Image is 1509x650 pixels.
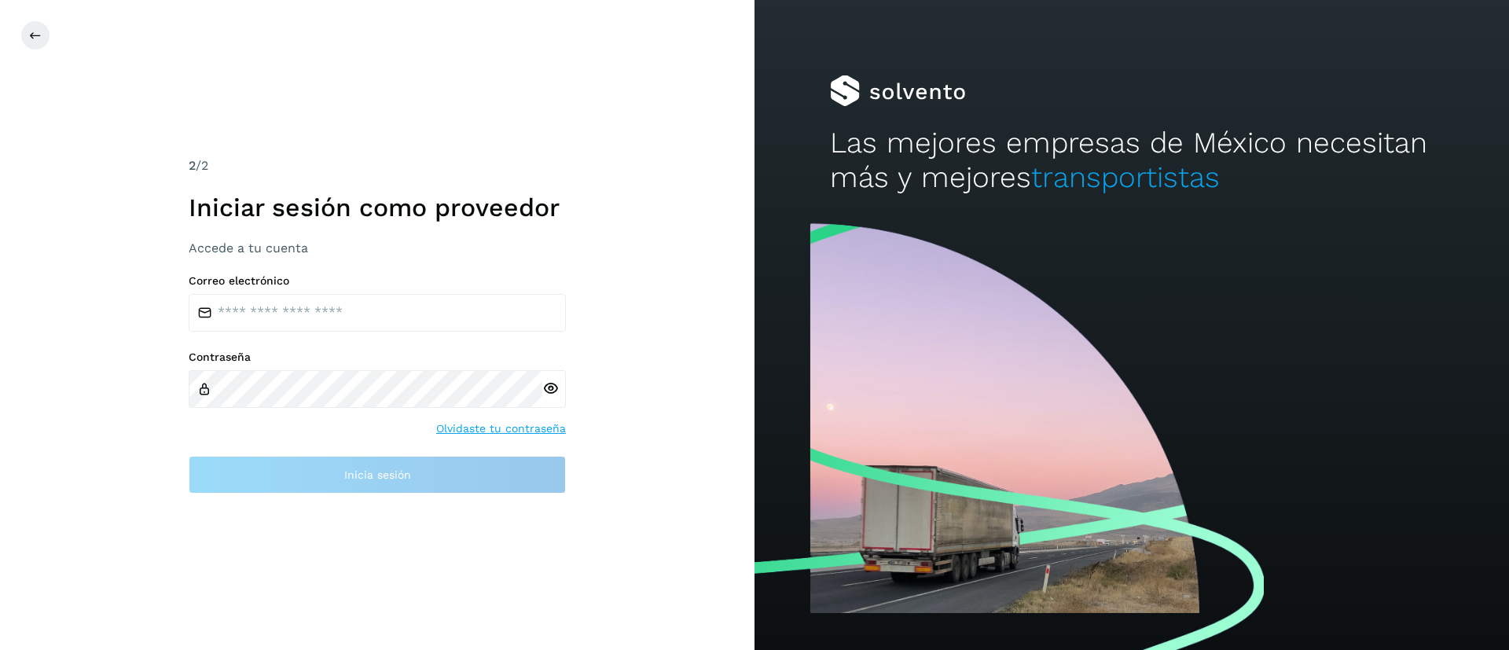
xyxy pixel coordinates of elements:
[189,274,566,288] label: Correo electrónico
[344,469,411,480] span: Inicia sesión
[189,158,196,173] span: 2
[189,156,566,175] div: /2
[189,456,566,494] button: Inicia sesión
[189,193,566,222] h1: Iniciar sesión como proveedor
[436,420,566,437] a: Olvidaste tu contraseña
[830,126,1434,196] h2: Las mejores empresas de México necesitan más y mejores
[189,241,566,255] h3: Accede a tu cuenta
[189,351,566,364] label: Contraseña
[1031,160,1220,194] span: transportistas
